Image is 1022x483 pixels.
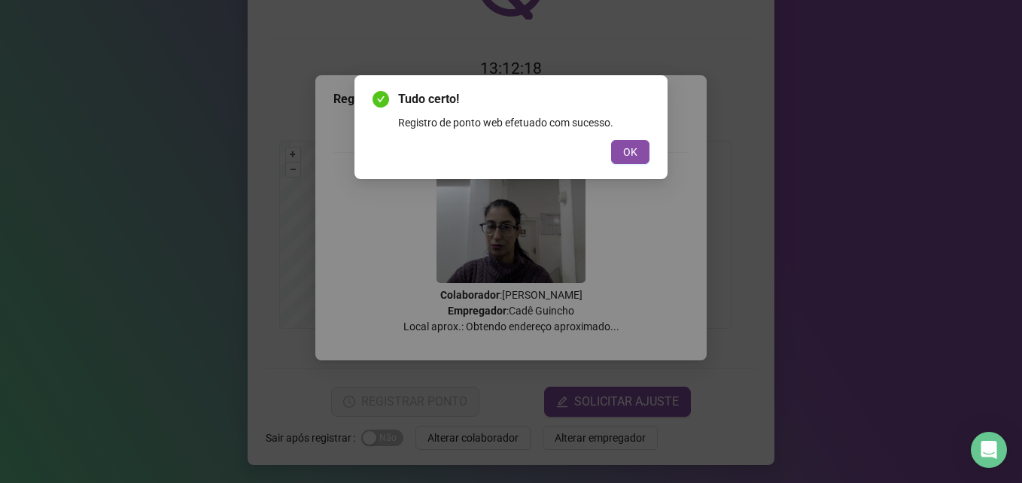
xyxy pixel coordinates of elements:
div: Registro de ponto web efetuado com sucesso. [398,114,649,131]
button: OK [611,140,649,164]
span: OK [623,144,637,160]
span: Tudo certo! [398,90,649,108]
span: check-circle [373,91,389,108]
div: Open Intercom Messenger [971,432,1007,468]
